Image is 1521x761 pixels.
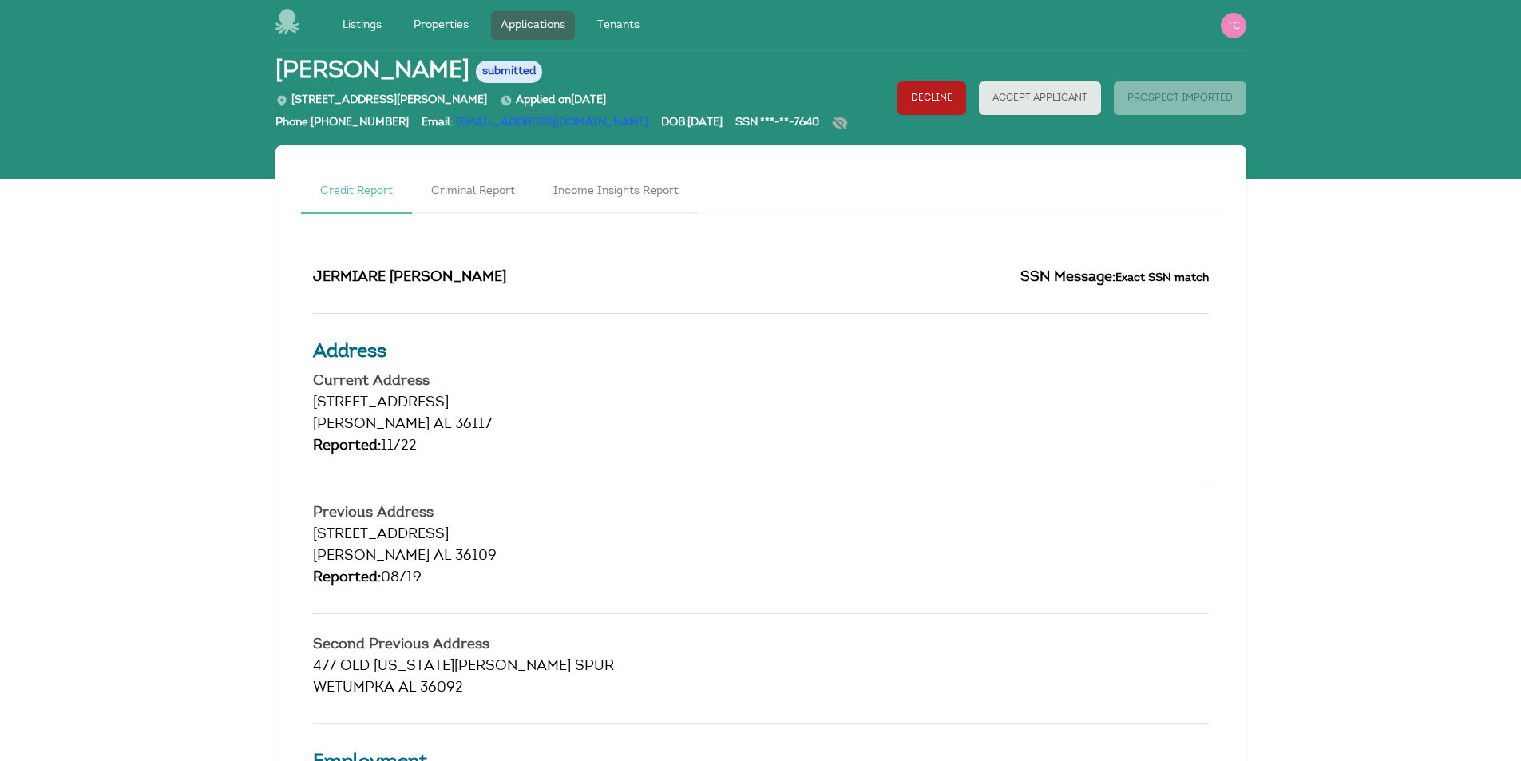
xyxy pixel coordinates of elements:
a: Credit Report [301,171,412,214]
span: [STREET_ADDRESS][PERSON_NAME] [275,95,487,106]
a: Properties [404,11,478,40]
h4: Second Previous Address [313,638,1209,652]
span: AL [398,681,416,696]
span: [PERSON_NAME] [275,57,469,86]
span: WETUMPKA [313,681,394,696]
div: 11/22 [313,436,1209,458]
span: submitted [476,61,542,83]
span: 36117 [455,418,492,432]
span: [PERSON_NAME] [313,418,430,432]
a: Income Insights Report [534,171,698,214]
span: [PERSON_NAME] [313,549,430,564]
a: [EMAIL_ADDRESS][DOMAIN_NAME] [456,117,648,129]
h4: Current Address [313,375,1209,389]
nav: Tabs [301,171,1221,214]
button: Decline [897,81,966,115]
h3: Address [313,338,1209,367]
h2: JERMIARE [PERSON_NAME] [313,268,749,289]
a: Applications [491,11,575,40]
button: Accept Applicant [979,81,1101,115]
span: [STREET_ADDRESS] [313,396,449,410]
span: 477 OLD [US_STATE][PERSON_NAME] SPUR [313,660,614,674]
h4: Previous Address [313,506,1209,521]
span: Reported: [313,571,381,585]
span: Applied on [DATE] [500,95,606,106]
span: SSN Message: [1020,271,1115,285]
a: Criminal Report [412,171,534,214]
small: Exact SSN match [1115,272,1209,284]
div: DOB: [DATE] [661,115,723,139]
span: AL [434,418,451,432]
div: Email: [422,115,648,139]
span: 36092 [420,681,463,696]
div: 08/19 [313,568,1209,589]
span: Reported: [313,439,381,454]
a: Tenants [588,11,649,40]
span: 36109 [455,549,497,564]
a: Listings [333,11,391,40]
span: [STREET_ADDRESS] [313,528,449,542]
span: AL [434,549,451,564]
div: Phone: [PHONE_NUMBER] [275,115,409,139]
